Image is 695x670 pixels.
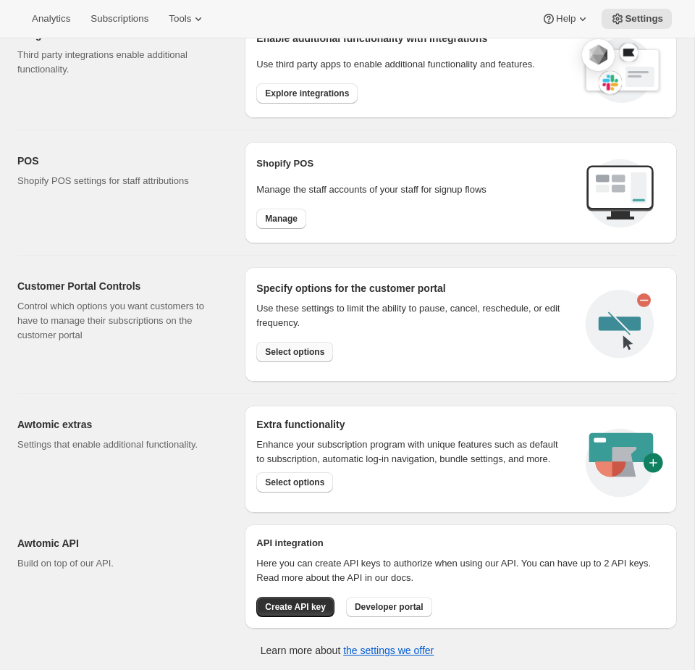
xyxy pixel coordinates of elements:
button: Tools [160,9,214,29]
span: Help [556,13,576,25]
span: Select options [265,477,324,488]
h2: Shopify POS [256,156,574,171]
p: Control which options you want customers to have to manage their subscriptions on the customer po... [17,299,222,343]
span: Subscriptions [90,13,148,25]
h2: POS [17,154,222,168]
button: Select options [256,472,333,493]
p: Enhance your subscription program with unique features such as default to subscription, automatic... [256,437,568,466]
p: Here you can create API keys to authorize when using our API. You can have up to 2 API keys. Read... [256,556,665,585]
a: the settings we offer [343,645,434,656]
span: Select options [265,346,324,358]
button: Manage [256,209,306,229]
button: Subscriptions [82,9,157,29]
button: Analytics [23,9,79,29]
button: Help [533,9,599,29]
span: Manage [265,213,298,225]
p: Third party integrations enable additional functionality. [17,48,222,77]
span: Analytics [32,13,70,25]
div: Use these settings to limit the ability to pause, cancel, reschedule, or edit frequency. [256,301,574,330]
h2: Awtomic extras [17,417,222,432]
span: Explore integrations [265,88,349,99]
button: Developer portal [346,597,432,617]
span: Settings [625,13,663,25]
button: Select options [256,342,333,362]
button: Settings [602,9,672,29]
h2: API integration [256,536,665,550]
span: Tools [169,13,191,25]
span: Developer portal [355,601,424,613]
p: Manage the staff accounts of your staff for signup flows [256,183,574,197]
p: Learn more about [261,643,434,658]
h2: Specify options for the customer portal [256,281,574,296]
p: Shopify POS settings for staff attributions [17,174,222,188]
span: Create API key [265,601,326,613]
p: Settings that enable additional functionality. [17,437,222,452]
h2: Customer Portal Controls [17,279,222,293]
h2: Awtomic API [17,536,222,550]
h2: Extra functionality [256,417,345,432]
p: Use third party apps to enable additional functionality and features. [256,57,568,72]
button: Create API key [256,597,334,617]
p: Build on top of our API. [17,556,222,571]
button: Explore integrations [256,83,358,104]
